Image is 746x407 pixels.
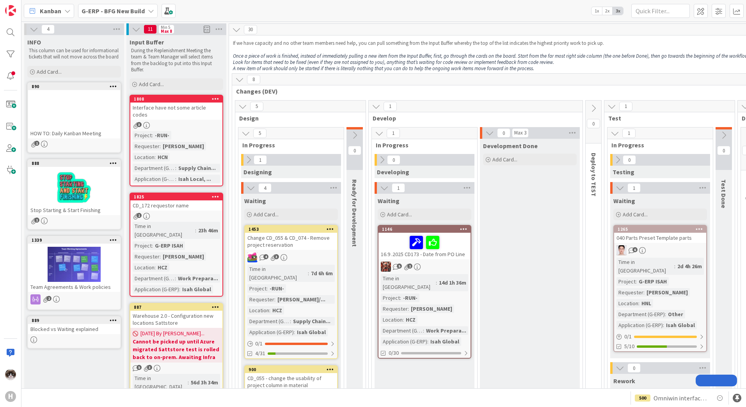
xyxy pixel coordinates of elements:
[32,161,120,166] div: 888
[614,332,706,342] div: 0/1
[27,236,121,310] a: 1339Team Agreements & Work policies
[492,156,517,163] span: Add Card...
[27,82,121,153] a: 890HOW TO: Daily Kanban Meeting
[245,226,337,250] div: 1453Change CD_055 & CD_074 - Remove project reservation
[137,213,142,218] span: 1
[156,263,169,272] div: HCZ
[624,342,634,350] span: 5/10
[717,146,730,155] span: 0
[483,142,538,150] span: Development Done
[378,226,471,259] div: 114616.9 .2025 CD173 - Date from PO Line
[437,278,468,287] div: 14d 1h 36m
[189,378,220,387] div: 56d 3h 34m
[130,96,222,120] div: 1808Interface have not some article codes
[160,252,161,261] span: :
[378,233,471,259] div: 16.9 .2025 CD173 - Date from PO Line
[401,294,419,302] div: -RUN-
[639,299,653,308] div: HNL
[245,252,337,262] div: JK
[428,337,461,346] div: Isah Global
[27,159,121,230] a: 888Stop Starting & Start Finishing
[294,328,295,336] span: :
[627,183,641,193] span: 1
[253,129,266,138] span: 5
[514,131,526,135] div: Max 3
[423,326,424,335] span: :
[623,211,648,218] span: Add Card...
[378,225,471,359] a: 114616.9 .2025 CD173 - Date from PO LineJKTime in [GEOGRAPHIC_DATA]:14d 1h 36mProject:-RUN-Reques...
[608,114,725,122] span: Test
[153,241,185,250] div: G-ERP ISAH
[387,211,412,218] span: Add Card...
[133,164,175,172] div: Department (G-ERP)
[28,83,120,138] div: 890HOW TO: Daily Kanban Meeting
[614,245,706,255] div: ll
[32,84,120,89] div: 890
[254,211,279,218] span: Add Card...
[245,373,337,397] div: CD_055 - change the usability of project column in material specification screen
[130,38,164,46] span: Input Buffer
[397,264,402,269] span: 5
[378,226,471,233] div: 1146
[155,153,156,161] span: :
[161,25,170,29] div: Min 5
[161,252,206,261] div: [PERSON_NAME]
[29,48,119,60] p: This column can be used for informational tickets that will not move across the board
[613,377,635,385] span: Rework
[348,146,361,155] span: 0
[244,25,257,34] span: 30
[382,227,471,232] div: 1146
[654,393,709,403] span: Omniwin interface HCN Test
[381,294,400,302] div: Project
[28,83,120,90] div: 890
[269,306,270,315] span: :
[675,262,704,271] div: 2d 4h 26m
[32,318,120,323] div: 889
[373,114,573,122] span: Develop
[249,227,337,232] div: 1453
[424,326,468,335] div: Work Prepara...
[378,262,471,272] div: JK
[408,304,409,313] span: :
[613,7,623,15] span: 3x
[497,128,510,138] span: 0
[161,29,172,33] div: Max 8
[144,25,157,34] span: 11
[245,339,337,349] div: 0/1
[638,299,639,308] span: :
[133,338,220,361] b: Cannot be picked up until Azure migrated Sattstore test is rolled back to on-prem. Awaiting Infra
[130,95,223,186] a: 1808Interface have not some article codesProject:-RUN-Requester:[PERSON_NAME]Location:HCNDepartme...
[308,269,309,278] span: :
[613,225,707,352] a: 1265040 Parts Preset Template partsllTime in [GEOGRAPHIC_DATA]:2d 4h 26mProject:G-ERP ISAHRequest...
[247,306,269,315] div: Location
[133,274,175,283] div: Department (G-ERP)
[242,141,334,149] span: In Progress
[637,277,669,286] div: G-ERP ISAH
[624,333,632,341] span: 0 / 1
[632,247,638,252] span: 6
[134,96,222,102] div: 1808
[28,317,120,334] div: 889Blocked vs Waiting explained
[255,349,265,357] span: 4/31
[266,284,268,293] span: :
[133,175,175,183] div: Application (G-ERP)
[249,367,337,372] div: 900
[635,395,650,402] div: 500
[616,310,665,319] div: Department (G-ERP)
[255,340,263,348] span: 0 / 1
[631,4,690,18] input: Quick Filter...
[247,252,258,262] img: JK
[263,254,268,259] span: 4
[616,321,663,329] div: Application (G-ERP)
[233,65,534,72] em: A new item of work should only be started if there is literally nothing that you can do to help t...
[387,129,400,138] span: 1
[137,365,142,370] span: 5
[270,306,284,315] div: HCZ
[407,264,412,269] span: 1
[436,278,437,287] span: :
[134,194,222,200] div: 1825
[616,299,638,308] div: Location
[616,288,643,297] div: Requester
[645,288,690,297] div: [PERSON_NAME]
[250,102,263,111] span: 5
